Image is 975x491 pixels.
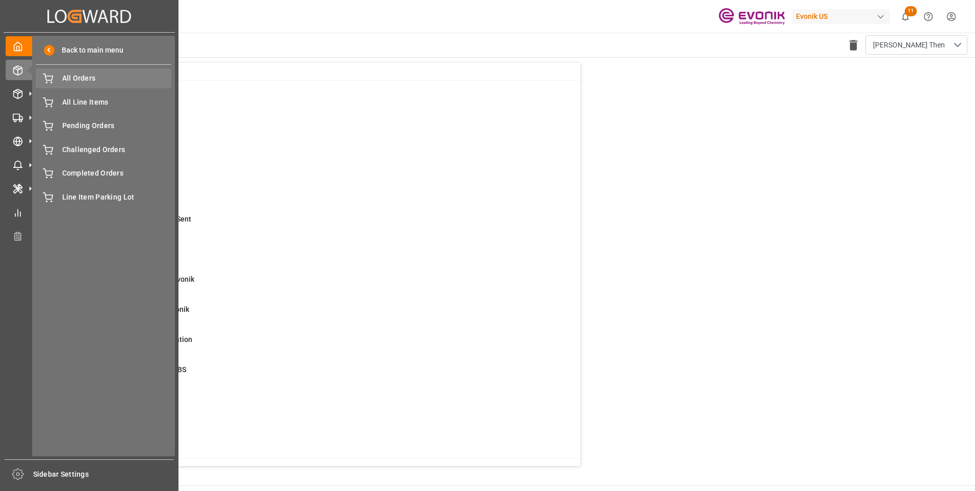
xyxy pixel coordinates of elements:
a: 1Pending Bkg Request sent to ABSShipment [53,364,568,386]
a: Line Item Parking Lot [36,187,171,207]
a: All Orders [36,68,171,88]
span: 11 [905,6,917,16]
button: show 11 new notifications [894,5,917,28]
a: 2ETA > 10 Days , No ATA EnteredShipment [53,184,568,205]
span: Line Item Parking Lot [62,192,172,203]
a: 0TU : Pre-Leg Shipment # ErrorTransport Unit [53,425,568,446]
a: Pending Orders [36,116,171,136]
span: [PERSON_NAME] Then [873,40,945,51]
span: Sidebar Settings [33,469,174,480]
a: 40ABS: No Init Bkg Conf DateShipment [53,124,568,145]
button: Help Center [917,5,940,28]
a: 0Error Sales Order Update to EvonikShipment [53,304,568,326]
a: My Cockpit [6,36,173,56]
a: Transport Planner [6,226,173,246]
a: 3ETD < 3 Days,No Del # Rec'dShipment [53,244,568,265]
a: My Reports [6,202,173,222]
span: Back to main menu [55,45,123,56]
span: Challenged Orders [62,144,172,155]
a: 34ABS: Missing Booking ConfirmationShipment [53,334,568,356]
span: All Line Items [62,97,172,108]
button: Evonik US [792,7,894,26]
a: Completed Orders [36,163,171,183]
button: open menu [865,35,967,55]
a: All Line Items [36,92,171,112]
a: 10ABS: No Bkg Req Sent DateShipment [53,154,568,175]
div: Evonik US [792,9,890,24]
span: Pending Orders [62,120,172,131]
a: Challenged Orders [36,139,171,159]
span: Completed Orders [62,168,172,179]
img: Evonik-brand-mark-Deep-Purple-RGB.jpeg_1700498283.jpeg [719,8,785,26]
a: 0Main-Leg Shipment # ErrorShipment [53,395,568,416]
span: All Orders [62,73,172,84]
a: 0MOT Missing at Order LevelSales Order-IVPO [53,93,568,115]
a: 13ETD>3 Days Past,No Cost Msg SentShipment [53,214,568,235]
a: 2Error on Initial Sales Order to EvonikShipment [53,274,568,296]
